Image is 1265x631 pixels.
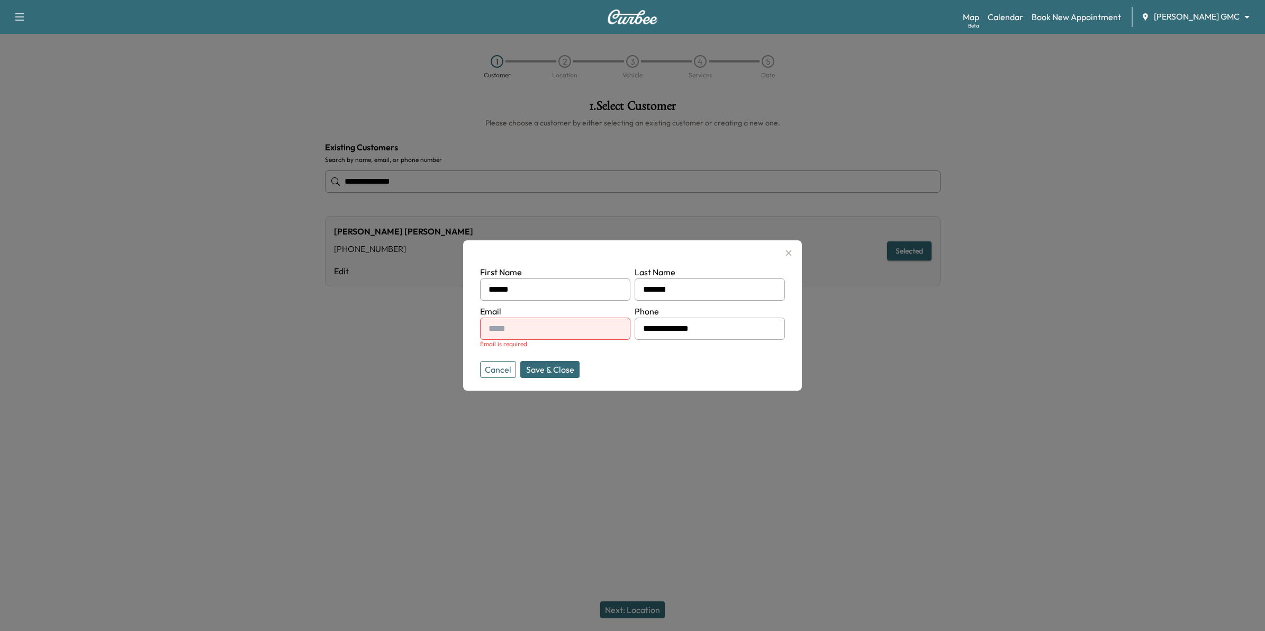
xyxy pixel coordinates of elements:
div: Beta [968,22,979,30]
label: Last Name [635,267,675,277]
a: Calendar [988,11,1023,23]
a: MapBeta [963,11,979,23]
label: Email [480,306,501,317]
img: Curbee Logo [607,10,658,24]
button: Save & Close [520,361,580,378]
label: Phone [635,306,659,317]
div: Email is required [480,340,630,348]
a: Book New Appointment [1032,11,1121,23]
label: First Name [480,267,522,277]
button: Cancel [480,361,516,378]
span: [PERSON_NAME] GMC [1154,11,1240,23]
